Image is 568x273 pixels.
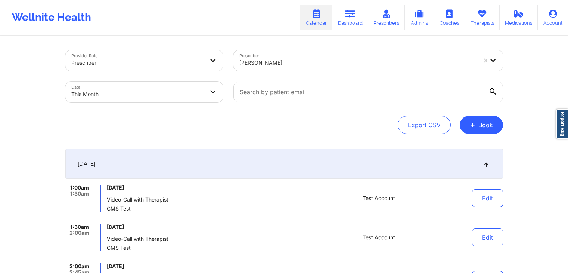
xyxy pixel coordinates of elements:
[107,263,238,269] span: [DATE]
[70,224,89,230] span: 1:30am
[405,5,434,30] a: Admins
[107,236,238,242] span: Video-Call with Therapist
[470,123,475,127] span: +
[472,189,503,207] button: Edit
[398,116,451,134] button: Export CSV
[233,82,503,102] input: Search by patient email
[71,55,204,71] div: Prescriber
[107,245,238,251] span: CMS Test
[70,191,89,197] span: 1:30am
[332,5,368,30] a: Dashboard
[107,224,238,230] span: [DATE]
[69,230,89,236] span: 2:00am
[69,263,89,269] span: 2:00am
[107,197,238,203] span: Video-Call with Therapist
[107,206,238,212] span: CMS Test
[300,5,332,30] a: Calendar
[368,5,405,30] a: Prescribers
[538,5,568,30] a: Account
[500,5,538,30] a: Medications
[363,234,395,240] span: Test Account
[472,228,503,246] button: Edit
[239,55,477,71] div: [PERSON_NAME]
[465,5,500,30] a: Therapists
[78,160,95,168] span: [DATE]
[556,109,568,139] a: Report Bug
[70,185,89,191] span: 1:00am
[71,86,204,102] div: This Month
[460,116,503,134] button: +Book
[434,5,465,30] a: Coaches
[363,195,395,201] span: Test Account
[107,185,238,191] span: [DATE]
